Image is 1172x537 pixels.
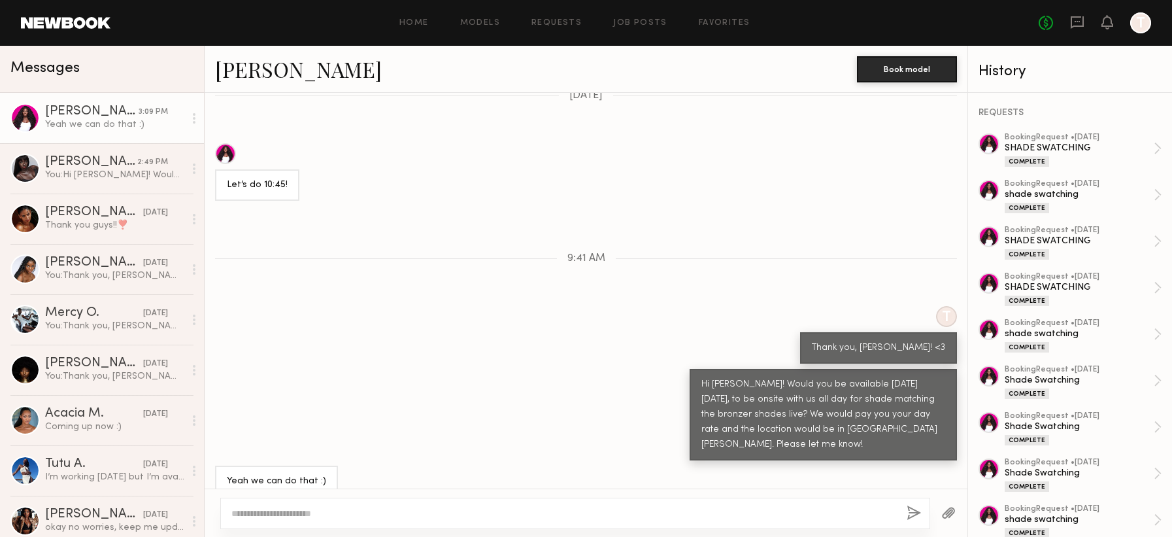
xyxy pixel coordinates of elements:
a: Book model [857,63,957,74]
div: Complete [1005,296,1049,306]
div: Mercy O. [45,307,143,320]
div: [DATE] [143,358,168,370]
div: You: Thank you, [PERSON_NAME]! <3 [45,269,184,282]
div: booking Request • [DATE] [1005,273,1154,281]
div: Hi [PERSON_NAME]! Would you be available [DATE][DATE], to be onsite with us all day for shade mat... [701,377,945,453]
div: Tutu A. [45,458,143,471]
div: Let’s do 10:45! [227,178,288,193]
div: [PERSON_NAME] [45,156,137,169]
div: Complete [1005,389,1049,399]
div: [PERSON_NAME] [45,206,143,219]
div: Yeah we can do that :) [227,474,326,489]
span: Messages [10,61,80,76]
a: bookingRequest •[DATE]SHADE SWATCHINGComplete [1005,133,1162,167]
div: SHADE SWATCHING [1005,235,1154,247]
div: Shade Swatching [1005,467,1154,479]
div: booking Request • [DATE] [1005,366,1154,374]
div: booking Request • [DATE] [1005,459,1154,467]
a: Job Posts [613,19,667,27]
div: Complete [1005,203,1049,213]
a: Models [460,19,500,27]
div: [DATE] [143,307,168,320]
div: Complete [1005,156,1049,167]
div: booking Request • [DATE] [1005,226,1154,235]
span: 9:41 AM [567,253,605,264]
a: bookingRequest •[DATE]shade swatchingComplete [1005,180,1162,213]
div: Complete [1005,249,1049,260]
a: bookingRequest •[DATE]SHADE SWATCHINGComplete [1005,226,1162,260]
div: booking Request • [DATE] [1005,133,1154,142]
a: [PERSON_NAME] [215,55,382,83]
a: Requests [531,19,582,27]
span: [DATE] [569,90,603,101]
div: I’m working [DATE] but I’m available [DATE] ☺️ [45,471,184,483]
div: shade swatching [1005,328,1154,340]
div: REQUESTS [979,109,1162,118]
div: Thank you guys!!❣️ [45,219,184,232]
a: bookingRequest •[DATE]Shade SwatchingComplete [1005,459,1162,492]
a: bookingRequest •[DATE]Shade SwatchingComplete [1005,366,1162,399]
div: SHADE SWATCHING [1005,142,1154,154]
div: Shade Swatching [1005,374,1154,387]
div: [DATE] [143,257,168,269]
div: SHADE SWATCHING [1005,281,1154,294]
a: bookingRequest •[DATE]Shade SwatchingComplete [1005,412,1162,445]
div: booking Request • [DATE] [1005,180,1154,188]
a: Favorites [699,19,750,27]
div: 3:09 PM [139,106,168,118]
div: [PERSON_NAME] [45,105,139,118]
a: T [1130,12,1151,33]
div: You: Thank you, [PERSON_NAME]! <3 [45,320,184,332]
div: booking Request • [DATE] [1005,319,1154,328]
div: shade swatching [1005,513,1154,526]
div: 2:49 PM [137,156,168,169]
a: bookingRequest •[DATE]shade swatchingComplete [1005,319,1162,353]
div: [PERSON_NAME] [45,256,143,269]
div: [DATE] [143,509,168,521]
div: Thank you, [PERSON_NAME]! <3 [812,341,945,356]
div: [PERSON_NAME] [45,357,143,370]
div: Acacia M. [45,407,143,421]
div: shade swatching [1005,188,1154,201]
a: bookingRequest •[DATE]SHADE SWATCHINGComplete [1005,273,1162,306]
div: Complete [1005,342,1049,353]
div: [PERSON_NAME] [45,508,143,521]
div: Complete [1005,481,1049,492]
div: Coming up now :) [45,421,184,433]
div: Shade Swatching [1005,421,1154,433]
div: History [979,64,1162,79]
a: Home [399,19,429,27]
div: Yeah we can do that :) [45,118,184,131]
button: Book model [857,56,957,82]
div: okay no worries, keep me updated for the future. thank you! [45,521,184,534]
div: Complete [1005,435,1049,445]
div: You: Hi [PERSON_NAME]! Would you be available [DATE][DATE], to be onsite with us all day for shad... [45,169,184,181]
div: You: Thank you, [PERSON_NAME]! [45,370,184,383]
div: [DATE] [143,459,168,471]
div: booking Request • [DATE] [1005,412,1154,421]
div: [DATE] [143,408,168,421]
div: booking Request • [DATE] [1005,505,1154,513]
div: [DATE] [143,207,168,219]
